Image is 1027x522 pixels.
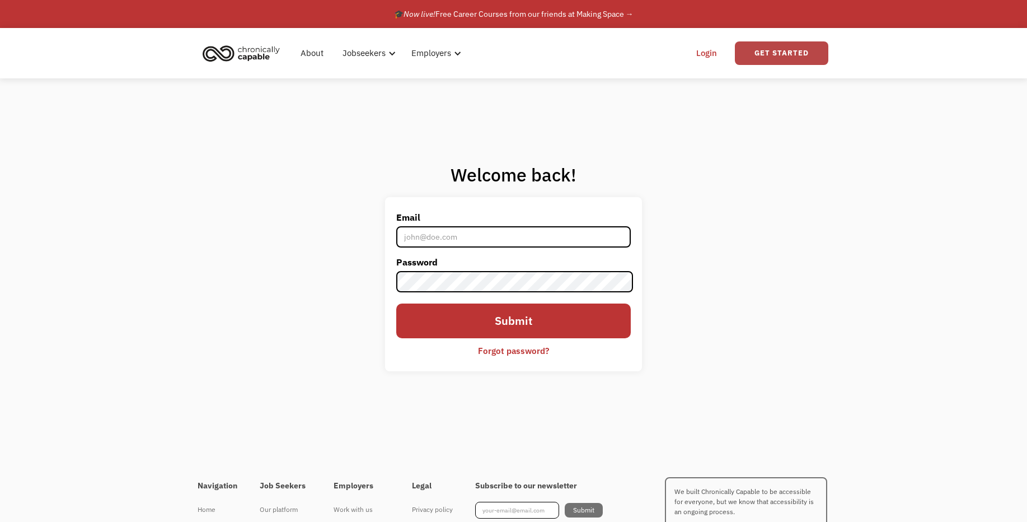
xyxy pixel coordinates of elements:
[334,502,390,518] a: Work with us
[405,35,465,71] div: Employers
[199,41,283,66] img: Chronically Capable logo
[394,7,634,21] div: 🎓 Free Career Courses from our friends at Making Space →
[411,46,451,60] div: Employers
[260,481,311,491] h4: Job Seekers
[334,481,390,491] h4: Employers
[396,208,631,226] label: Email
[336,35,399,71] div: Jobseekers
[690,35,724,71] a: Login
[260,503,311,516] div: Our platform
[198,502,237,518] a: Home
[412,502,453,518] a: Privacy policy
[404,9,435,19] em: Now live!
[396,208,631,360] form: Email Form 2
[334,503,390,516] div: Work with us
[385,164,642,186] h1: Welcome back!
[475,502,559,519] input: your-email@email.com
[412,481,453,491] h4: Legal
[475,502,603,519] form: Footer Newsletter
[478,344,549,357] div: Forgot password?
[396,253,631,271] label: Password
[396,304,631,338] input: Submit
[198,481,237,491] h4: Navigation
[735,41,828,65] a: Get Started
[343,46,386,60] div: Jobseekers
[199,41,288,66] a: home
[198,503,237,516] div: Home
[396,226,631,248] input: john@doe.com
[475,481,603,491] h4: Subscribe to our newsletter
[565,503,603,518] input: Submit
[260,502,311,518] a: Our platform
[412,503,453,516] div: Privacy policy
[294,35,330,71] a: About
[470,341,557,360] a: Forgot password?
